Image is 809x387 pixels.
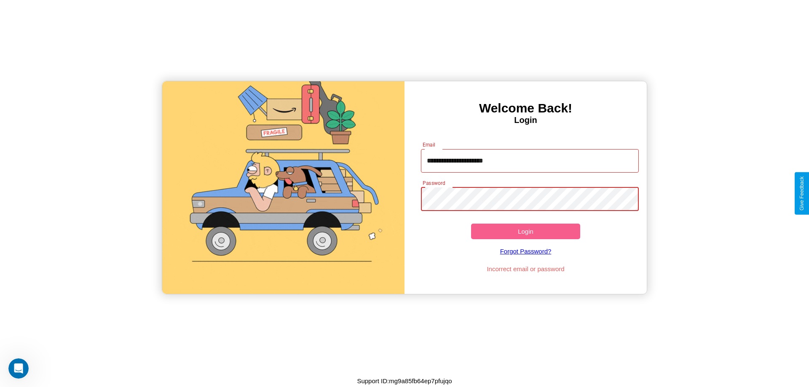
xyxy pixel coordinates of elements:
iframe: Intercom live chat [8,358,29,379]
h3: Welcome Back! [404,101,647,115]
p: Incorrect email or password [417,263,635,275]
div: Give Feedback [799,176,805,211]
button: Login [471,224,580,239]
label: Email [423,141,436,148]
label: Password [423,179,445,187]
p: Support ID: mg9a85fb64ep7pfujqo [357,375,452,387]
img: gif [162,81,404,294]
a: Forgot Password? [417,239,635,263]
h4: Login [404,115,647,125]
